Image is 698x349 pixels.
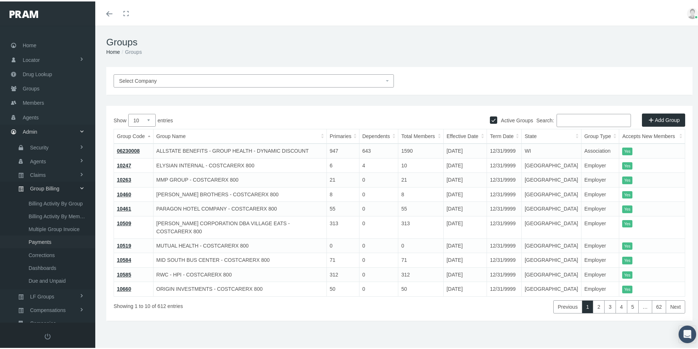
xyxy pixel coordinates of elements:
td: [GEOGRAPHIC_DATA] [521,266,581,281]
span: Group Billing [30,181,59,193]
span: Due and Unpaid [29,273,66,286]
span: Security [30,140,49,152]
th: State: activate to sort column ascending [521,128,581,142]
a: 10460 [117,190,131,196]
a: … [638,299,652,312]
td: 6 [326,157,359,171]
th: Group Code: activate to sort column descending [114,128,154,142]
td: [DATE] [443,157,487,171]
th: Accepts New Members: activate to sort column ascending [619,128,685,142]
td: [GEOGRAPHIC_DATA] [521,215,581,237]
td: 0 [326,237,359,252]
td: 12/31/9999 [487,237,522,252]
span: Billing Activity By Member [29,209,87,221]
itemstyle: Yes [622,219,632,226]
td: 643 [359,142,398,157]
td: 0 [398,237,443,252]
a: 2 [593,299,605,312]
span: Agents [23,109,39,123]
td: MID SOUTH BUS CENTER - COSTCARERX 800 [153,252,326,266]
itemstyle: Yes [622,175,632,183]
li: Groups [120,47,142,55]
th: Total Members: activate to sort column ascending [398,128,443,142]
a: 4 [616,299,627,312]
td: 12/31/9999 [487,281,522,295]
td: [GEOGRAPHIC_DATA] [521,171,581,186]
td: [GEOGRAPHIC_DATA] [521,281,581,295]
a: 10509 [117,219,131,225]
itemstyle: Yes [622,284,632,292]
td: Employer [581,252,619,266]
td: 4 [359,157,398,171]
th: Group Name: activate to sort column ascending [153,128,326,142]
td: 50 [326,281,359,295]
td: ORIGIN INVESTMENTS - COSTCARERX 800 [153,281,326,295]
a: 10585 [117,270,131,276]
td: PARAGON HOTEL COMPANY - COSTCARERX 800 [153,200,326,215]
td: 0 [359,266,398,281]
td: [GEOGRAPHIC_DATA] [521,157,581,171]
td: [DATE] [443,281,487,295]
span: Groups [23,80,40,94]
td: 12/31/9999 [487,186,522,200]
td: 0 [359,186,398,200]
td: Employer [581,186,619,200]
td: 312 [326,266,359,281]
select: Showentries [128,112,156,125]
itemstyle: Yes [622,270,632,278]
td: Employer [581,281,619,295]
a: 3 [604,299,616,312]
td: RWC - HPI - COSTCARERX 800 [153,266,326,281]
td: 0 [359,281,398,295]
span: Drug Lookup [23,66,52,80]
td: 71 [326,252,359,266]
a: Add Group [642,112,685,125]
th: Effective Date: activate to sort column ascending [443,128,487,142]
span: Multiple Group Invoice [29,222,80,234]
itemstyle: Yes [622,146,632,154]
td: 0 [359,252,398,266]
img: user-placeholder.jpg [687,7,698,18]
div: Open Intercom Messenger [679,324,696,342]
label: Show entries [114,112,399,125]
itemstyle: Yes [622,161,632,168]
td: [DATE] [443,142,487,157]
td: 947 [326,142,359,157]
td: 71 [398,252,443,266]
a: 5 [627,299,639,312]
td: [DATE] [443,171,487,186]
td: 55 [398,200,443,215]
td: 313 [326,215,359,237]
span: Members [23,94,44,108]
td: [GEOGRAPHIC_DATA] [521,200,581,215]
td: [DATE] [443,215,487,237]
span: Agents [30,154,46,166]
td: Employer [581,157,619,171]
span: Compensations [30,302,66,315]
a: 10263 [117,175,131,181]
a: Previous [553,299,582,312]
td: 12/31/9999 [487,142,522,157]
label: Active Groups [497,115,533,123]
td: [GEOGRAPHIC_DATA] [521,186,581,200]
td: 312 [398,266,443,281]
td: 21 [398,171,443,186]
td: 0 [359,215,398,237]
itemstyle: Yes [622,190,632,197]
td: 1590 [398,142,443,157]
td: 8 [326,186,359,200]
td: Employer [581,237,619,252]
td: [DATE] [443,252,487,266]
td: 12/31/9999 [487,200,522,215]
span: Home [23,37,36,51]
td: ALLSTATE BENEFITS - GROUP HEALTH - DYNAMIC DISCOUNT [153,142,326,157]
td: [DATE] [443,237,487,252]
th: Primaries: activate to sort column ascending [326,128,359,142]
input: Search: [557,112,631,126]
td: 12/31/9999 [487,171,522,186]
a: 62 [652,299,666,312]
a: 10660 [117,285,131,290]
a: Home [106,48,120,53]
td: Employer [581,215,619,237]
td: Association [581,142,619,157]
